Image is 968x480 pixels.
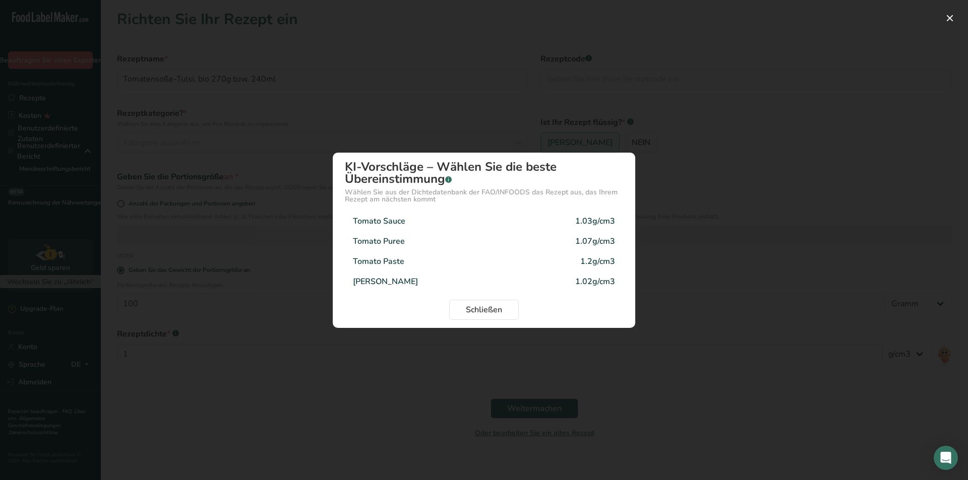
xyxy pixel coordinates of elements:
[466,304,502,315] font: Schließen
[345,159,557,187] font: KI-Vorschläge – Wählen Sie die beste Übereinstimmung
[575,276,615,288] div: 1.02g/cm3
[575,235,615,247] div: 1.07g/cm3
[353,235,405,247] div: Tomato Puree
[353,215,405,227] div: Tomato Sauce
[345,187,618,204] font: Wählen Sie aus der Dichtedatenbank der FAO/INFOODS das Rezept aus, das Ihrem Rezept am nächsten k...
[580,255,615,267] div: 1.2g/cm3
[575,215,615,227] div: 1.03g/cm3
[934,446,958,470] div: Öffnen Sie den Intercom Messenger
[449,300,519,320] button: Schließen
[353,276,418,288] div: [PERSON_NAME]
[353,255,404,267] div: Tomato Paste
